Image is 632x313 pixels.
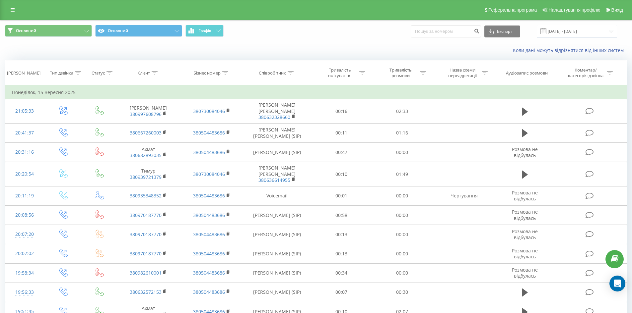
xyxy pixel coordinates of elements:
span: Графік [198,28,211,33]
td: 00:16 [311,99,372,124]
span: Розмова не відбулась [512,247,538,260]
td: [PERSON_NAME] (SIP) [243,283,311,302]
td: [PERSON_NAME] (SIP) [243,143,311,162]
div: 20:41:37 [12,127,37,139]
button: Основний [95,25,182,37]
a: 380504483686 [193,250,225,257]
span: Розмова не відбулась [512,189,538,202]
td: 00:13 [311,244,372,263]
td: [PERSON_NAME] [PERSON_NAME] (SIP) [243,123,311,142]
a: 380632328660 [258,114,290,120]
a: 380667260003 [130,130,162,136]
a: 380632572153 [130,289,162,295]
a: Коли дані можуть відрізнятися вiд інших систем [513,47,627,53]
div: Коментар/категорія дзвінка [566,67,605,78]
button: Основний [5,25,92,37]
td: 00:58 [311,206,372,225]
div: Співробітник [259,70,286,76]
button: Експорт [484,26,520,37]
a: 380504483686 [193,270,225,276]
a: 380504483686 [193,231,225,237]
div: 20:31:16 [12,146,37,159]
a: 380970187770 [130,231,162,237]
td: 00:10 [311,162,372,186]
td: [PERSON_NAME] (SIP) [243,244,311,263]
input: Пошук за номером [411,26,481,37]
td: 00:00 [372,225,433,244]
div: 20:11:19 [12,189,37,202]
span: Реферальна програма [488,7,537,13]
div: Тип дзвінка [50,70,73,76]
div: Тривалість очікування [322,67,358,78]
a: 380636614955 [258,177,290,183]
td: 00:00 [372,186,433,205]
a: 380504483686 [193,149,225,155]
td: 01:49 [372,162,433,186]
td: [PERSON_NAME] (SIP) [243,206,311,225]
td: 00:47 [311,143,372,162]
div: Назва схеми переадресації [445,67,480,78]
td: [PERSON_NAME] [117,99,180,124]
td: Ахмат [117,143,180,162]
div: [PERSON_NAME] [7,70,40,76]
a: 380982610001 [130,270,162,276]
td: Понеділок, 15 Вересня 2025 [5,86,627,99]
td: 00:11 [311,123,372,142]
a: 380504483686 [193,130,225,136]
a: 380730084046 [193,108,225,114]
div: Open Intercom Messenger [609,276,625,291]
a: 380970187770 [130,212,162,218]
td: [PERSON_NAME] (SIP) [243,225,311,244]
a: 380504483686 [193,192,225,199]
span: Налаштування профілю [548,7,600,13]
a: 380504483686 [193,212,225,218]
button: Графік [185,25,224,37]
div: 19:56:33 [12,286,37,299]
div: Статус [92,70,105,76]
a: 380730084046 [193,171,225,177]
a: 380935348352 [130,192,162,199]
span: Розмова не відбулась [512,228,538,240]
div: Клієнт [137,70,150,76]
div: 20:07:02 [12,247,37,260]
span: Розмова не відбулась [512,267,538,279]
td: 00:30 [372,283,433,302]
a: 380997608796 [130,111,162,117]
td: 02:33 [372,99,433,124]
td: 01:16 [372,123,433,142]
div: Аудіозапис розмови [506,70,548,76]
td: 00:01 [311,186,372,205]
td: Чергування [432,186,495,205]
a: 380939721379 [130,174,162,180]
td: 00:13 [311,225,372,244]
td: [PERSON_NAME] [PERSON_NAME] [243,99,311,124]
div: Тривалість розмови [383,67,418,78]
td: [PERSON_NAME] (SIP) [243,263,311,283]
div: Бізнес номер [193,70,221,76]
div: 20:08:56 [12,209,37,222]
td: 00:00 [372,206,433,225]
span: Розмова не відбулась [512,209,538,221]
div: 21:05:33 [12,105,37,118]
td: 00:00 [372,143,433,162]
div: 20:20:54 [12,168,37,181]
span: Вихід [611,7,623,13]
td: 00:34 [311,263,372,283]
a: 380504483686 [193,289,225,295]
td: Voicemail [243,186,311,205]
span: Розмова не відбулась [512,146,538,158]
td: Тимур [117,162,180,186]
td: 00:07 [311,283,372,302]
td: 00:00 [372,263,433,283]
td: [PERSON_NAME] [PERSON_NAME] [243,162,311,186]
span: Основний [16,28,36,33]
a: 380970187770 [130,250,162,257]
a: 380682893035 [130,152,162,158]
div: 19:58:34 [12,267,37,280]
td: 00:00 [372,244,433,263]
div: 20:07:20 [12,228,37,241]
